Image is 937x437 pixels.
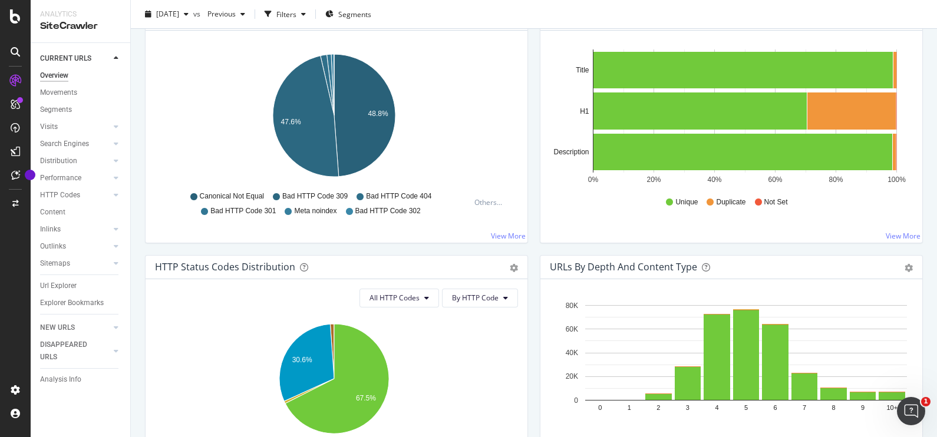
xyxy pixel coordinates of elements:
div: You can also see what data is currently available to you by using the period selector at the top ... [19,260,217,317]
a: Url Explorer [40,280,122,292]
div: Analytics [40,9,121,19]
div: You can find specific information about our subscription plans by visiting our page, which outlin... [19,190,217,236]
div: The Search Engines report includes data for the search engines included in your Botify plan. [19,144,217,167]
text: 40% [707,176,721,184]
button: Previous [203,5,250,24]
div: NEW URLS [40,322,75,334]
a: Content [40,206,122,218]
div: Visits [40,121,58,133]
span: Bad HTTP Code 309 [282,191,348,201]
a: Outlinks [40,240,110,253]
span: Not Set [764,197,788,207]
text: 3 [686,404,689,411]
div: A chart. [550,49,908,186]
span: Segments [338,9,371,19]
a: Movements [40,87,122,99]
text: 1 [628,404,631,411]
div: Explorer Bookmarks [40,297,104,309]
a: View More [491,231,526,241]
button: Segments [321,5,376,24]
div: gear [905,264,913,272]
span: Bad HTTP Code 404 [366,191,431,201]
div: HTTP Codes [40,189,80,201]
text: 0% [588,176,599,184]
img: Profile image for Customer Support [34,6,52,25]
div: Distribution [40,155,77,167]
span: Bad HTTP Code 302 [355,206,421,216]
div: URLs by Depth and Content Type [550,261,697,273]
div: Sitemaps [40,257,70,270]
button: [DATE] [140,5,193,24]
a: CURRENT URLS [40,52,110,65]
button: Gif picker [37,347,47,356]
div: Others... [474,197,507,207]
text: 40K [566,349,578,357]
span: Canonical Not Equal [200,191,264,201]
text: 10+ [886,404,898,411]
a: HTTP Codes [40,189,110,201]
text: 30.6% [292,356,312,364]
div: Tooltip anchor [25,170,35,180]
span: By HTTP Code [452,293,499,303]
text: H1 [580,107,589,115]
text: 9 [861,404,865,411]
button: Upload attachment [56,347,65,356]
button: Filters [260,5,311,24]
a: Analysis Info [40,373,122,386]
b: Search Engine Data: [19,127,114,136]
div: Filters [276,9,296,19]
a: Overview [40,69,122,82]
text: 6 [773,404,777,411]
text: 4 [715,404,718,411]
a: Search Engines [40,138,110,150]
div: Segments [40,104,72,116]
div: DISAPPEARED URLS [40,339,100,363]
div: HTTP Status Codes Distribution [155,261,295,273]
text: 47.6% [281,118,301,126]
div: A chart. [155,49,513,186]
a: Visits [40,121,110,133]
span: Unique [675,197,698,207]
text: 0 [598,404,602,411]
text: 67.5% [356,394,376,402]
a: Source reference 9276238: [21,54,31,64]
text: 8 [832,404,836,411]
a: Source reference 9276005: [174,22,184,32]
h1: Customer Support [57,11,142,20]
text: 100% [887,176,906,184]
button: go back [8,5,30,27]
textarea: Message… [10,322,226,342]
text: 60% [768,176,782,184]
span: Meta noindex [294,206,336,216]
button: Emoji picker [18,347,28,356]
b: Check Data Availability: [19,243,130,252]
div: Movements [40,87,77,99]
button: Send a message… [202,342,221,361]
div: gear [510,264,518,272]
div: Your crawl history is maintained according to the limits defined in your Botify plan. The availab... [19,9,217,62]
div: Inlinks [40,223,61,236]
a: Performance [40,172,110,184]
div: Performance [40,172,81,184]
text: 7 [803,404,806,411]
text: 2 [656,404,660,411]
text: 5 [744,404,748,411]
div: SiteCrawler [40,19,121,33]
a: Explorer Bookmarks [40,297,122,309]
a: Source reference 9276137: [102,111,111,120]
a: Sitemaps [40,257,110,270]
text: 0 [574,396,578,405]
a: Segments [40,104,122,116]
a: Inlinks [40,223,110,236]
text: Description [553,148,589,156]
span: vs [193,9,203,19]
svg: A chart. [550,298,908,435]
text: Title [576,66,589,74]
text: 48.8% [368,110,388,118]
span: Duplicate [716,197,745,207]
button: Home [184,5,207,27]
span: All HTTP Codes [369,293,420,303]
span: 1 [921,397,931,406]
div: Overview [40,69,68,82]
